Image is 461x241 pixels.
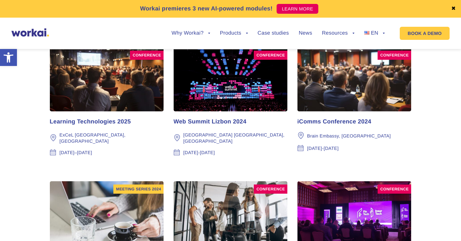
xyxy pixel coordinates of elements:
div: [DATE]-[DATE] [307,145,339,151]
img: Location [174,134,181,141]
a: Products [220,31,248,36]
div: conference [254,51,287,60]
div: Conference [378,185,411,194]
a: conference Learning Technologies 2025 ExCeL [GEOGRAPHIC_DATA], [GEOGRAPHIC_DATA] [DATE]–[DATE] [45,42,169,166]
p: Workai premieres 3 new AI-powered modules! [140,4,273,13]
div: iComms Conference 2024 [297,118,411,125]
a: conference Web Summit Lizbon 2024 [GEOGRAPHIC_DATA] [GEOGRAPHIC_DATA], [GEOGRAPHIC_DATA] [DATE]-[... [169,42,293,166]
a: News [299,31,312,36]
div: [DATE]-[DATE] [183,150,215,155]
img: Date [50,149,56,155]
div: Brain Embassy, [GEOGRAPHIC_DATA] [307,133,391,139]
div: [DATE]–[DATE] [60,150,92,155]
img: Date [297,145,304,151]
div: [GEOGRAPHIC_DATA] [GEOGRAPHIC_DATA], [GEOGRAPHIC_DATA] [183,132,288,144]
img: Date [174,149,180,155]
div: CONFERENCE [378,51,411,60]
a: CONFERENCE iComms Conference 2024 Brain Embassy, [GEOGRAPHIC_DATA] [DATE]-[DATE] [293,42,416,166]
img: Location [50,134,57,141]
img: Location [297,132,305,139]
a: LEARN MORE [277,4,318,14]
div: meeting series 2024 [113,185,164,194]
div: ExCeL [GEOGRAPHIC_DATA], [GEOGRAPHIC_DATA] [60,132,164,144]
div: Learning Technologies 2025 [50,118,164,125]
a: Case studies [258,31,289,36]
a: Resources [322,31,354,36]
span: EN [371,30,378,36]
div: Conference [254,185,287,194]
a: ✖ [451,6,456,11]
a: BOOK A DEMO [400,27,449,40]
a: Why Workai? [172,31,210,36]
div: conference [130,51,164,60]
div: Web Summit Lizbon 2024 [174,118,288,125]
